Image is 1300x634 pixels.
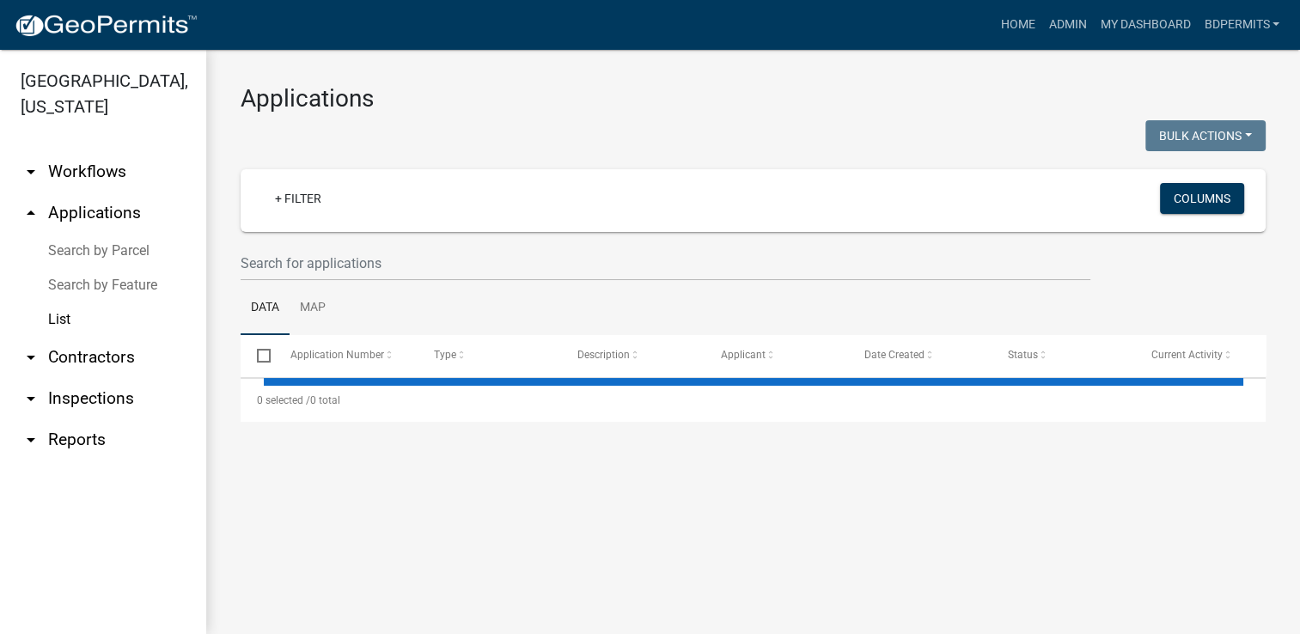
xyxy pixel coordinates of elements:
div: 0 total [241,379,1266,422]
span: Application Number [290,349,384,361]
datatable-header-cell: Current Activity [1135,335,1279,376]
span: Status [1008,349,1038,361]
a: Admin [1041,9,1093,41]
span: Description [577,349,630,361]
datatable-header-cell: Date Created [848,335,992,376]
i: arrow_drop_down [21,347,41,368]
span: Applicant [721,349,766,361]
span: Type [434,349,456,361]
input: Search for applications [241,246,1090,281]
a: Home [993,9,1041,41]
a: Bdpermits [1197,9,1286,41]
a: Map [290,281,336,336]
span: 0 selected / [257,394,310,406]
datatable-header-cell: Description [561,335,705,376]
datatable-header-cell: Applicant [705,335,848,376]
i: arrow_drop_up [21,203,41,223]
datatable-header-cell: Select [241,335,273,376]
a: My Dashboard [1093,9,1197,41]
datatable-header-cell: Application Number [273,335,417,376]
a: Data [241,281,290,336]
span: Date Created [864,349,925,361]
a: + Filter [261,183,335,214]
datatable-header-cell: Type [417,335,560,376]
button: Columns [1160,183,1244,214]
h3: Applications [241,84,1266,113]
button: Bulk Actions [1145,120,1266,151]
datatable-header-cell: Status [992,335,1135,376]
i: arrow_drop_down [21,388,41,409]
i: arrow_drop_down [21,430,41,450]
span: Current Activity [1151,349,1223,361]
i: arrow_drop_down [21,162,41,182]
